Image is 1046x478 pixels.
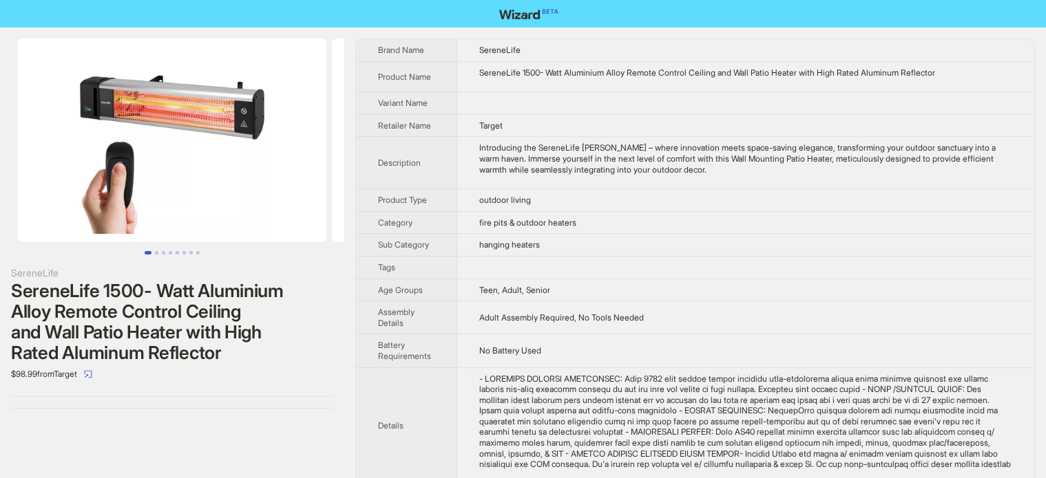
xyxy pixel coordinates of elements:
span: Description [378,157,421,168]
div: SereneLife [11,265,333,281]
button: Go to slide 4 [169,251,172,254]
span: Retailer Name [378,120,431,131]
span: Variant Name [378,98,428,108]
span: Product Type [378,195,427,205]
div: Introducing the SereneLife Patio Warmer – where innovation meets space-saving elegance, transform... [479,142,1012,175]
div: - ADVANCED HEATING TECHNOLOGY: This 1500 watt gazebo heater features high-efficiency carbon fibre... [479,373,1012,470]
span: Battery Requirements [378,340,431,361]
span: select [84,370,92,378]
button: Go to slide 1 [145,251,151,254]
button: Go to slide 5 [176,251,179,254]
span: Tags [378,262,395,272]
button: Go to slide 6 [182,251,186,254]
div: $98.99 from Target [11,363,333,385]
span: Age Groups [378,285,423,295]
span: hanging heaters [479,239,540,250]
span: No Battery Used [479,345,541,356]
span: fire pits & outdoor heaters [479,217,576,228]
span: Assembly Details [378,307,415,328]
span: Brand Name [378,45,424,55]
span: Details [378,420,404,431]
span: outdoor living [479,195,531,205]
span: Teen, Adult, Senior [479,285,550,295]
img: SereneLife 1500- Watt Aluminium Alloy Remote Control Ceiling and Wall Patio Heater with High Rate... [332,39,640,242]
button: Go to slide 7 [189,251,193,254]
div: SereneLife 1500- Watt Aluminium Alloy Remote Control Ceiling and Wall Patio Heater with High Rate... [479,67,1012,78]
span: Adult Assembly Required, No Tools Needed [479,312,644,323]
button: Go to slide 8 [196,251,200,254]
span: Product Name [378,72,431,82]
div: SereneLife 1500- Watt Aluminium Alloy Remote Control Ceiling and Wall Patio Heater with High Rate... [11,281,333,363]
span: Sub Category [378,239,429,250]
span: Category [378,217,412,228]
button: Go to slide 2 [155,251,158,254]
span: SereneLife [479,45,521,55]
button: Go to slide 3 [162,251,165,254]
img: SereneLife 1500- Watt Aluminium Alloy Remote Control Ceiling and Wall Patio Heater with High Rate... [18,39,326,242]
span: Target [479,120,503,131]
